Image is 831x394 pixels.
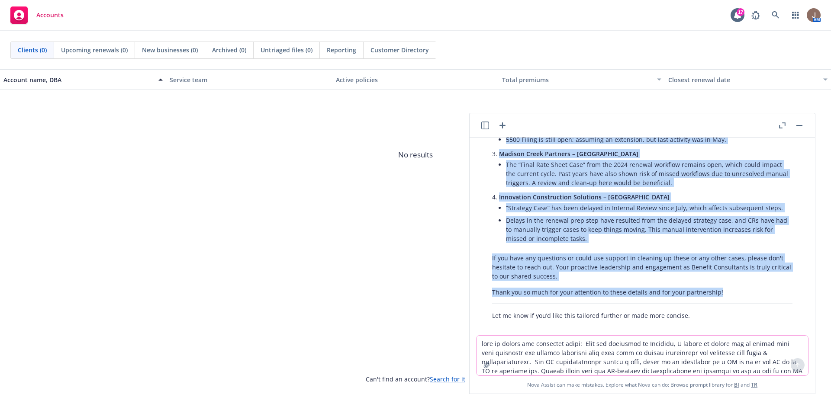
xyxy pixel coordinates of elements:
[261,45,312,54] span: Untriaged files (0)
[170,75,329,84] div: Service team
[668,75,818,84] div: Closest renewal date
[499,69,665,90] button: Total premiums
[492,288,792,297] p: Thank you so much for your attention to these details and for your partnership!
[734,381,739,388] a: BI
[370,45,429,54] span: Customer Directory
[332,69,499,90] button: Active policies
[212,45,246,54] span: Archived (0)
[473,376,812,394] span: Nova Assist can make mistakes. Explore what Nova can do: Browse prompt library for and
[366,375,465,384] span: Can't find an account?
[499,150,638,158] span: Madison Creek Partners – [GEOGRAPHIC_DATA]
[665,69,831,90] button: Closest renewal date
[767,6,784,24] a: Search
[327,45,356,54] span: Reporting
[506,214,792,245] li: Delays in the renewal prep step have resulted from the delayed strategy case, and CRs have had to...
[166,69,332,90] button: Service team
[492,311,792,320] p: Let me know if you’d like this tailored further or made more concise.
[506,202,792,214] li: “Strategy Case” has been delayed in Internal Review since July, which affects subsequent steps.
[61,45,128,54] span: Upcoming renewals (0)
[807,8,821,22] img: photo
[3,75,153,84] div: Account name, DBA
[751,381,757,388] a: TR
[336,75,495,84] div: Active policies
[142,45,198,54] span: New businesses (0)
[36,12,64,19] span: Accounts
[499,193,670,201] span: Innovation Construction Solutions – [GEOGRAPHIC_DATA]
[787,6,804,24] a: Switch app
[737,8,744,16] div: 17
[502,75,652,84] div: Total premiums
[506,158,792,189] li: The “Final Rate Sheet Case” from the 2024 renewal workflow remains open, which could impact the c...
[506,133,792,146] li: 5500 Filing is still open; assuming an extension, but last activity was in May.
[7,3,67,27] a: Accounts
[430,375,465,383] a: Search for it
[747,6,764,24] a: Report a Bug
[492,253,792,281] p: If you have any questions or could use support in cleaning up these or any other cases, please do...
[18,45,47,54] span: Clients (0)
